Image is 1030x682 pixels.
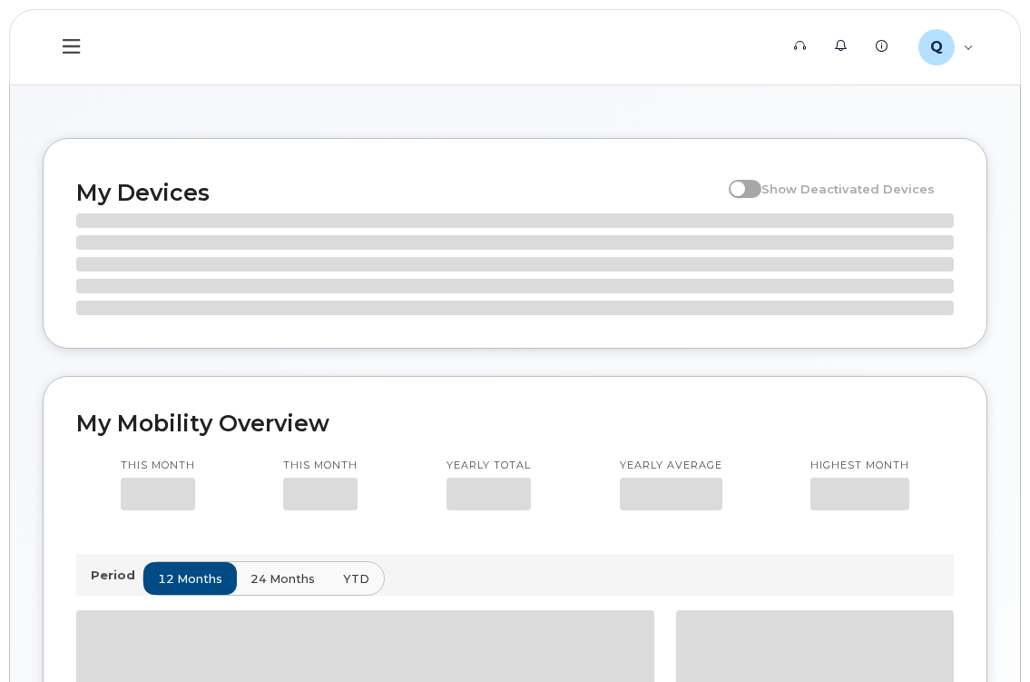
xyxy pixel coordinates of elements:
[121,459,195,473] p: This month
[283,459,358,473] p: This month
[729,172,743,186] input: Show Deactivated Devices
[250,570,315,588] span: 24 months
[343,570,369,588] span: YTD
[620,459,722,473] p: Yearly average
[446,459,531,473] p: Yearly total
[76,179,720,206] h2: My Devices
[91,567,142,584] p: Period
[810,459,909,473] p: Highest month
[76,410,954,437] h2: My Mobility Overview
[761,182,935,196] span: Show Deactivated Devices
